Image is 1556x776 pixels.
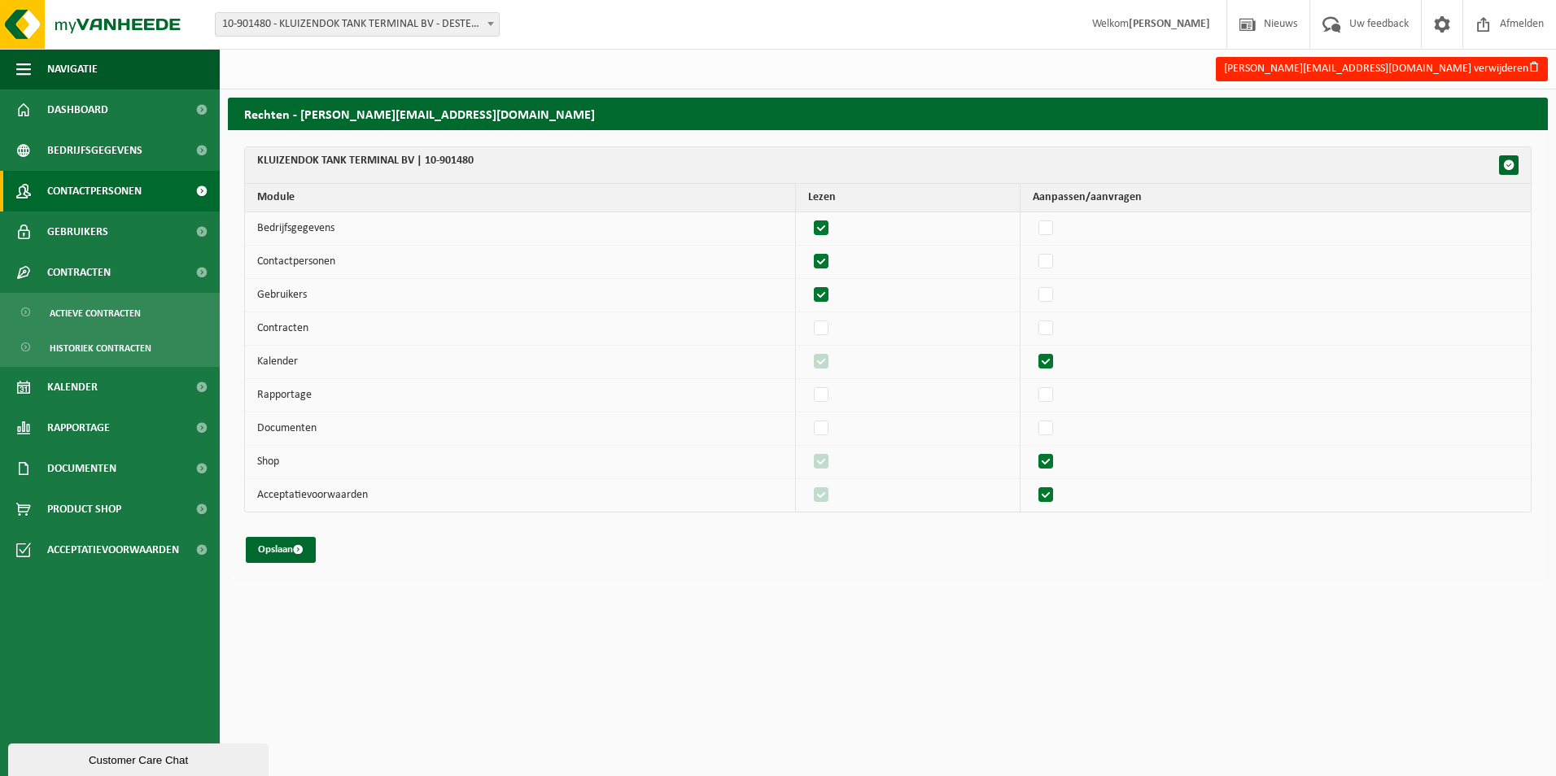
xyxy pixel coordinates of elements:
td: Kalender [245,346,796,379]
span: 10-901480 - KLUIZENDOK TANK TERMINAL BV - DESTELDONK [216,13,499,36]
iframe: chat widget [8,740,272,776]
td: Bedrijfsgegevens [245,212,796,246]
span: Bedrijfsgegevens [47,130,142,171]
span: Rapportage [47,408,110,448]
td: Gebruikers [245,279,796,312]
strong: [PERSON_NAME] [1129,18,1210,30]
span: Navigatie [47,49,98,89]
span: Product Shop [47,489,121,530]
td: Shop [245,446,796,479]
a: Historiek contracten [4,332,216,363]
td: Documenten [245,412,796,446]
a: Actieve contracten [4,297,216,328]
h2: Rechten - [PERSON_NAME][EMAIL_ADDRESS][DOMAIN_NAME] [228,98,1548,129]
button: [PERSON_NAME][EMAIL_ADDRESS][DOMAIN_NAME] verwijderen [1216,57,1548,81]
span: Gebruikers [47,211,108,252]
th: Aanpassen/aanvragen [1021,184,1531,212]
span: Dashboard [47,89,108,130]
td: Contracten [245,312,796,346]
th: KLUIZENDOK TANK TERMINAL BV | 10-901480 [245,147,1531,184]
th: Module [245,184,796,212]
span: Contracten [47,252,111,293]
th: Lezen [796,184,1020,212]
span: 10-901480 - KLUIZENDOK TANK TERMINAL BV - DESTELDONK [215,12,500,37]
span: Acceptatievoorwaarden [47,530,179,570]
span: Historiek contracten [50,333,151,364]
td: Acceptatievoorwaarden [245,479,796,512]
span: Documenten [47,448,116,489]
td: Contactpersonen [245,246,796,279]
span: Contactpersonen [47,171,142,211]
span: Kalender [47,367,98,408]
span: Actieve contracten [50,298,141,329]
td: Rapportage [245,379,796,412]
button: Opslaan [246,537,316,563]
